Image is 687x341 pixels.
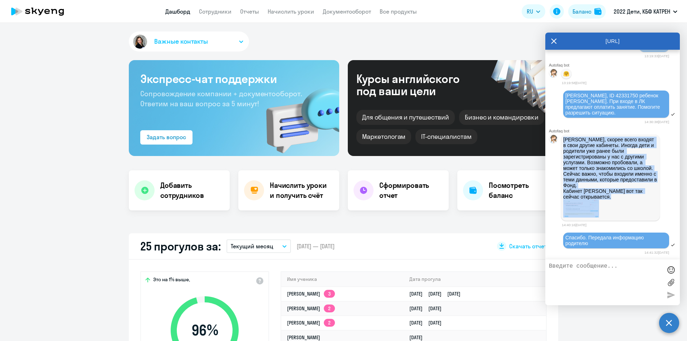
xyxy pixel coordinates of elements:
[509,242,547,250] span: Скачать отчет
[356,129,411,144] div: Маркетологам
[522,4,545,19] button: RU
[409,305,447,312] a: [DATE][DATE]
[568,4,606,19] button: Балансbalance
[415,129,477,144] div: IT-специалистам
[153,276,190,285] span: Это на 1% выше,
[409,291,466,297] a: [DATE][DATE][DATE]
[140,130,193,145] button: Задать вопрос
[666,277,676,288] label: Лимит 10 файлов
[287,291,335,297] a: [PERSON_NAME]3
[256,75,339,156] img: bg-img
[549,129,680,133] div: Autofaq bot
[140,239,221,253] h2: 25 прогулов за:
[404,272,546,287] th: Дата прогула
[549,63,680,67] div: Autofaq bot
[572,7,591,16] div: Баланс
[644,120,669,124] time: 14:30:38[DATE]
[199,8,232,15] a: Сотрудники
[140,72,328,86] h3: Экспресс-чат поддержки
[240,8,259,15] a: Отчеты
[562,81,586,85] time: 13:19:58[DATE]
[231,242,273,250] p: Текущий месяц
[324,319,335,327] app-skyeng-badge: 2
[147,133,186,141] div: Задать вопрос
[644,250,669,254] time: 14:41:32[DATE]
[270,180,332,200] h4: Начислить уроки и получить счёт
[489,180,552,200] h4: Посмотреть баланс
[132,33,148,50] img: avatar
[164,322,246,339] span: 96 %
[563,71,569,77] p: 🤗
[154,37,208,46] span: Важные контакты
[380,8,417,15] a: Все продукты
[563,137,658,200] p: [PERSON_NAME], скорее всего входят в свои другие кабинеты. Иногда дети и родители уже ранее были ...
[165,8,190,15] a: Дашборд
[409,320,447,326] a: [DATE][DATE]
[644,54,669,58] time: 13:19:33[DATE]
[323,8,371,15] a: Документооборот
[324,305,335,312] app-skyeng-badge: 2
[356,110,455,125] div: Для общения и путешествий
[160,180,224,200] h4: Добавить сотрудников
[562,223,586,227] time: 14:40:16[DATE]
[356,73,479,97] div: Курсы английского под ваши цели
[594,8,601,15] img: balance
[287,305,335,312] a: [PERSON_NAME]2
[527,7,533,16] span: RU
[287,334,320,341] a: [PERSON_NAME]
[409,334,428,341] a: [DATE]
[324,290,335,298] app-skyeng-badge: 3
[610,3,681,20] button: 2022 Дети, КБФ КАТРЕН
[459,110,544,125] div: Бизнес и командировки
[379,180,443,200] h4: Сформировать отчет
[226,239,291,253] button: Текущий месяц
[287,320,335,326] a: [PERSON_NAME]2
[129,31,249,52] button: Важные контакты
[549,69,558,79] img: bot avatar
[140,89,302,108] span: Сопровождение компании + документооборот. Ответим на ваш вопрос за 5 минут!
[563,200,599,218] img: image.png
[268,8,314,15] a: Начислить уроки
[565,235,645,246] span: Спасибо. Передала информацию родителю
[281,272,404,287] th: Имя ученика
[297,242,335,250] span: [DATE] — [DATE]
[549,135,558,145] img: bot avatar
[614,7,670,16] p: 2022 Дети, КБФ КАТРЕН
[565,93,661,116] span: [PERSON_NAME], ID 42331750 ребенок [PERSON_NAME]. При входе в ЛК предлагают оплатить занятие. Пом...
